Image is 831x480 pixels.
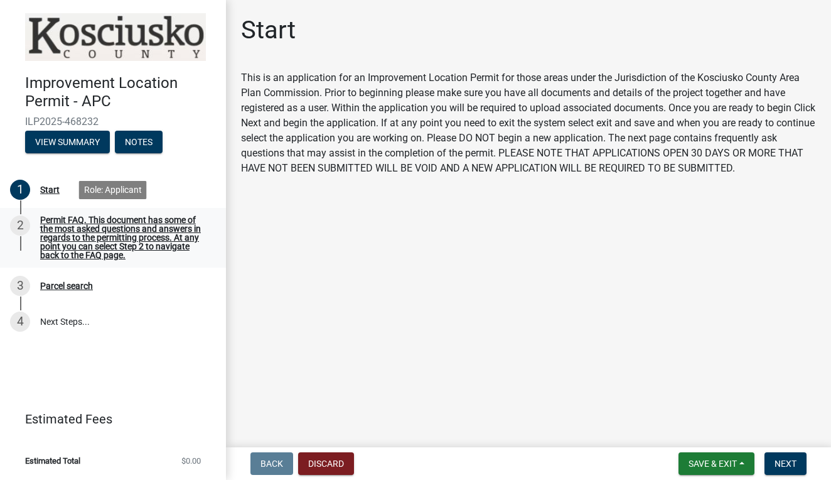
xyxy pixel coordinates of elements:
[79,181,147,199] div: Role: Applicant
[25,138,110,148] wm-modal-confirm: Summary
[689,459,737,469] span: Save & Exit
[10,276,30,296] div: 3
[678,452,754,475] button: Save & Exit
[241,15,296,45] h1: Start
[25,13,206,61] img: Kosciusko County, Indiana
[40,215,206,259] div: Permit FAQ. This document has some of the most asked questions and answers in regards to the perm...
[25,74,216,111] h4: Improvement Location Permit - APC
[25,116,201,128] span: ILP2025-468232
[764,452,807,475] button: Next
[241,70,816,176] div: This is an application for an Improvement Location Permit for those areas under the Jurisdiction ...
[25,131,110,153] button: View Summary
[115,138,163,148] wm-modal-confirm: Notes
[10,180,30,200] div: 1
[260,459,283,469] span: Back
[40,185,60,194] div: Start
[115,131,163,153] button: Notes
[10,406,206,432] a: Estimated Fees
[775,459,796,469] span: Next
[40,281,93,290] div: Parcel search
[298,452,354,475] button: Discard
[181,457,201,465] span: $0.00
[10,312,30,332] div: 4
[25,457,80,465] span: Estimated Total
[250,452,293,475] button: Back
[10,215,30,236] div: 2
